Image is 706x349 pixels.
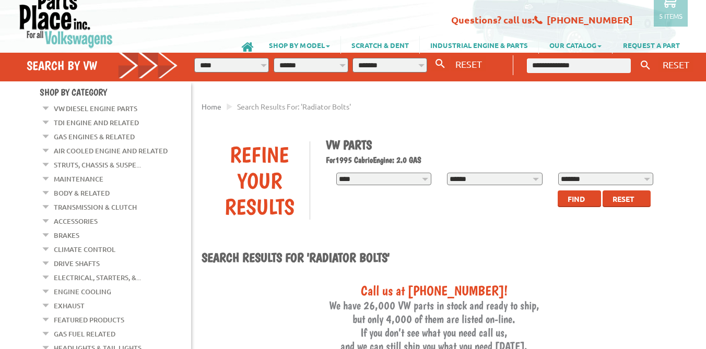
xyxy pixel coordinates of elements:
button: RESET [451,56,486,71]
button: Reset [603,190,651,207]
button: RESET [658,57,693,72]
a: TDI Engine and Related [54,116,139,129]
a: Drive Shafts [54,257,100,270]
a: Exhaust [54,299,85,312]
a: INDUSTRIAL ENGINE & PARTS [420,36,538,54]
a: VW Diesel Engine Parts [54,102,137,115]
a: Home [202,102,221,111]
h1: Search results for 'Radiator bolts' [202,250,666,267]
a: Body & Related [54,186,110,200]
a: Brakes [54,228,79,242]
span: RESET [455,58,482,69]
span: RESET [663,59,689,70]
a: Featured Products [54,313,124,327]
h4: Search by VW [27,58,179,73]
h4: Shop By Category [40,87,191,98]
h1: VW Parts [326,137,659,152]
a: Climate Control [54,243,115,256]
a: Gas Engines & Related [54,130,135,143]
p: 5 items [659,11,683,20]
span: Reset [613,194,634,203]
button: Search By VW... [431,56,449,71]
div: Refine Your Results [209,141,310,220]
h2: 1995 Cabrio [326,155,659,165]
a: Air Cooled Engine and Related [54,144,168,158]
a: Engine Cooling [54,285,111,298]
a: Transmission & Clutch [54,200,137,214]
span: Find [568,194,585,203]
a: SCRATCH & DENT [341,36,419,54]
a: Gas Fuel Related [54,327,115,341]
a: SHOP BY MODEL [258,36,340,54]
a: Accessories [54,214,98,228]
a: Struts, Chassis & Suspe... [54,158,141,172]
button: Find [558,190,601,207]
span: Call us at [PHONE_NUMBER]! [361,282,508,298]
span: Engine: 2.0 GAS [373,155,421,165]
a: REQUEST A PART [613,36,690,54]
a: Electrical, Starters, &... [54,271,141,284]
span: Search results for: 'Radiator bolts' [237,102,351,111]
a: OUR CATALOG [539,36,612,54]
button: Keyword Search [638,57,653,74]
span: For [326,155,335,165]
a: Maintenance [54,172,103,186]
